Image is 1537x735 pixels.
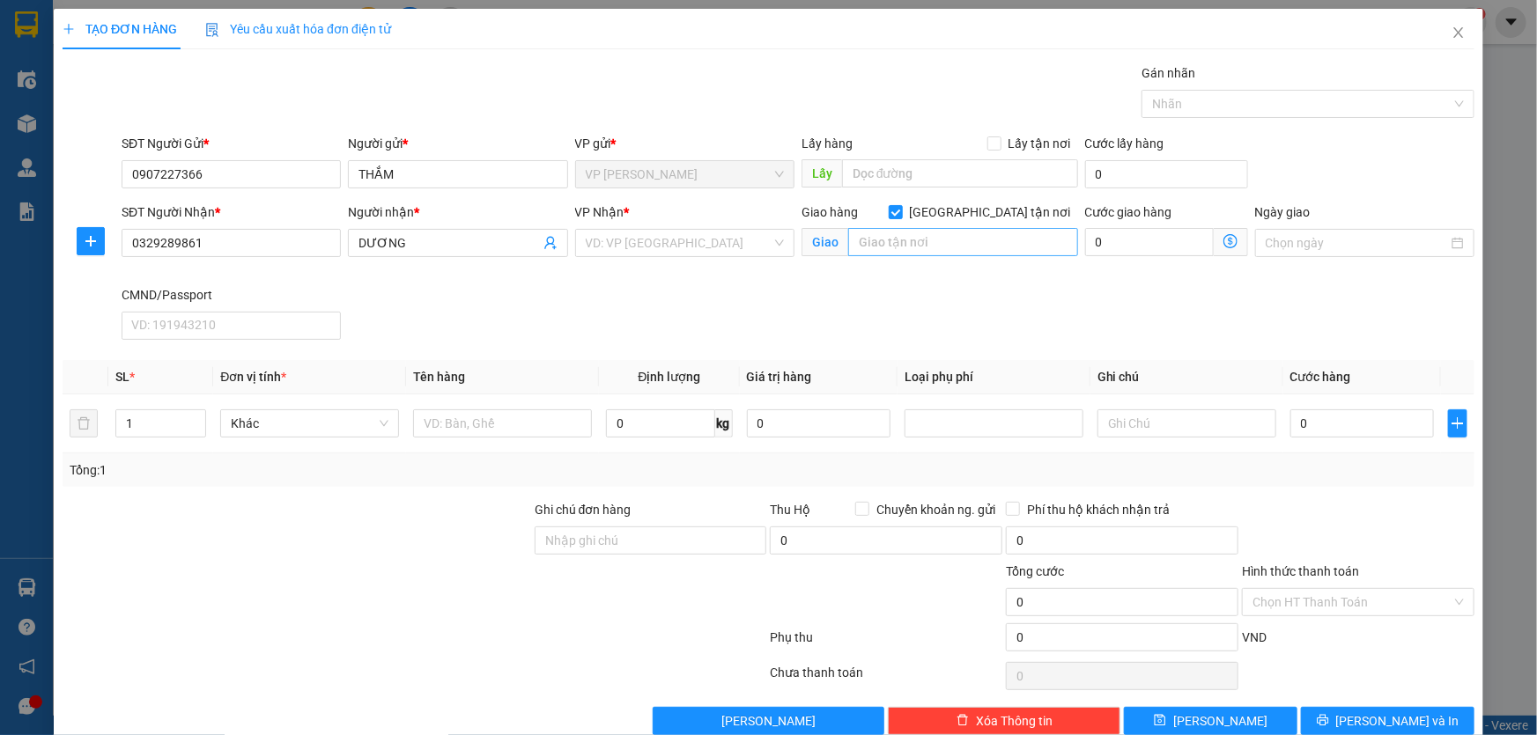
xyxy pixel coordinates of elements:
span: VP Nhận [575,205,624,219]
span: Lấy hàng [802,136,853,151]
span: VND [1242,630,1267,644]
button: [PERSON_NAME] [653,707,885,735]
span: [PERSON_NAME] [721,711,816,731]
img: icon [205,23,219,37]
input: VD: Bàn, Ghế [413,409,592,437]
label: Ghi chú đơn hàng [535,503,632,517]
div: Tổng: 1 [70,460,594,480]
div: SĐT Người Gửi [122,134,341,153]
div: Phụ thu [769,628,1005,658]
span: Xóa Thông tin [976,711,1053,731]
label: Hình thức thanh toán [1242,564,1359,578]
button: Close [1434,9,1483,58]
span: user-add [543,236,558,250]
label: Cước lấy hàng [1085,136,1164,151]
span: Giao [802,228,848,256]
th: Loại phụ phí [898,360,1090,394]
span: plus [78,234,104,248]
input: Ngày giao [1266,233,1448,253]
input: Ghi Chú [1097,409,1276,437]
span: Lấy tận nơi [1001,134,1078,153]
span: Tổng cước [1006,564,1064,578]
span: Thu Hộ [770,503,810,517]
span: Lấy [802,159,842,187]
div: Người nhận [348,202,567,222]
th: Ghi chú [1090,360,1283,394]
button: delete [70,409,98,437]
span: Phí thu hộ khách nhận trả [1020,500,1177,519]
span: Đơn vị tính [220,370,286,384]
span: plus [63,23,75,35]
button: plus [77,227,105,255]
span: Tên hàng [413,370,465,384]
input: Cước giao hàng [1085,228,1214,256]
button: save[PERSON_NAME] [1124,707,1297,735]
span: save [1154,714,1166,728]
div: SĐT Người Nhận [122,202,341,222]
span: Giá trị hàng [747,370,812,384]
span: close [1452,26,1466,40]
span: SL [115,370,129,384]
span: delete [957,714,969,728]
span: Chuyển khoản ng. gửi [869,500,1002,519]
span: Khác [231,410,388,437]
span: Định lượng [638,370,700,384]
span: printer [1317,714,1329,728]
span: [PERSON_NAME] [1173,711,1267,731]
span: plus [1449,416,1467,430]
span: TẠO ĐƠN HÀNG [63,22,177,36]
button: deleteXóa Thông tin [888,707,1120,735]
div: Chưa thanh toán [769,663,1005,694]
div: VP gửi [575,134,794,153]
span: Cước hàng [1290,370,1351,384]
input: 0 [747,409,890,437]
input: Giao tận nơi [848,228,1078,256]
label: Cước giao hàng [1085,205,1172,219]
input: Cước lấy hàng [1085,160,1248,188]
label: Ngày giao [1255,205,1311,219]
span: [PERSON_NAME] và In [1336,711,1459,731]
button: printer[PERSON_NAME] và In [1301,707,1474,735]
button: plus [1448,409,1467,437]
input: Dọc đường [842,159,1078,187]
span: Yêu cầu xuất hóa đơn điện tử [205,22,391,36]
span: dollar-circle [1223,234,1238,248]
span: kg [715,409,733,437]
input: Ghi chú đơn hàng [535,526,767,555]
span: VP Hồng Hà [586,161,784,187]
span: Giao hàng [802,205,858,219]
div: Người gửi [348,134,567,153]
div: CMND/Passport [122,285,341,305]
label: Gán nhãn [1142,66,1195,80]
span: [GEOGRAPHIC_DATA] tận nơi [903,202,1078,222]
